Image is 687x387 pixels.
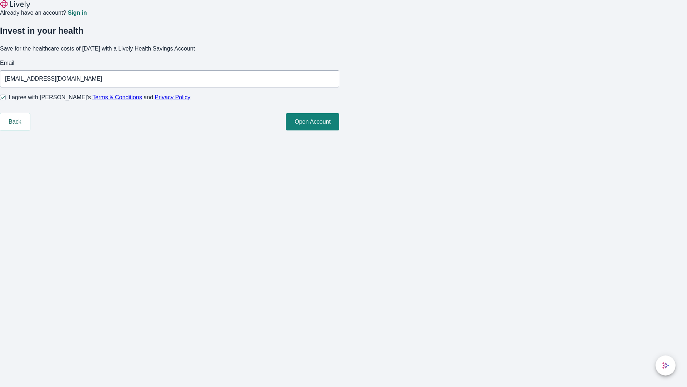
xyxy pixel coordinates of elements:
span: I agree with [PERSON_NAME]’s and [9,93,190,102]
button: chat [656,355,676,376]
a: Terms & Conditions [92,94,142,100]
a: Sign in [68,10,87,16]
svg: Lively AI Assistant [662,362,669,369]
button: Open Account [286,113,339,130]
a: Privacy Policy [155,94,191,100]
